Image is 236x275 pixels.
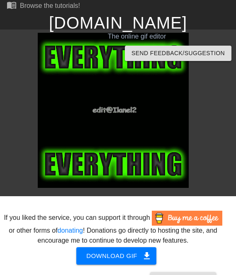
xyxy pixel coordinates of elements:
span: get_app [142,251,152,261]
div: Browse the tutorials! [20,2,80,9]
button: Download gif [76,247,156,265]
a: [DOMAIN_NAME] [49,14,187,32]
span: Send Feedback/Suggestion [131,48,225,58]
div: If you liked the service, you can support it through or other forms of ! Donations go directly to... [3,211,223,246]
a: Download gif [70,252,156,259]
a: donating [58,227,83,234]
button: Send Feedback/Suggestion [125,46,231,61]
span: Download gif [86,251,146,261]
img: Buy Me A Coffee [152,211,222,226]
img: PEaz2q17.gif [38,33,189,188]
